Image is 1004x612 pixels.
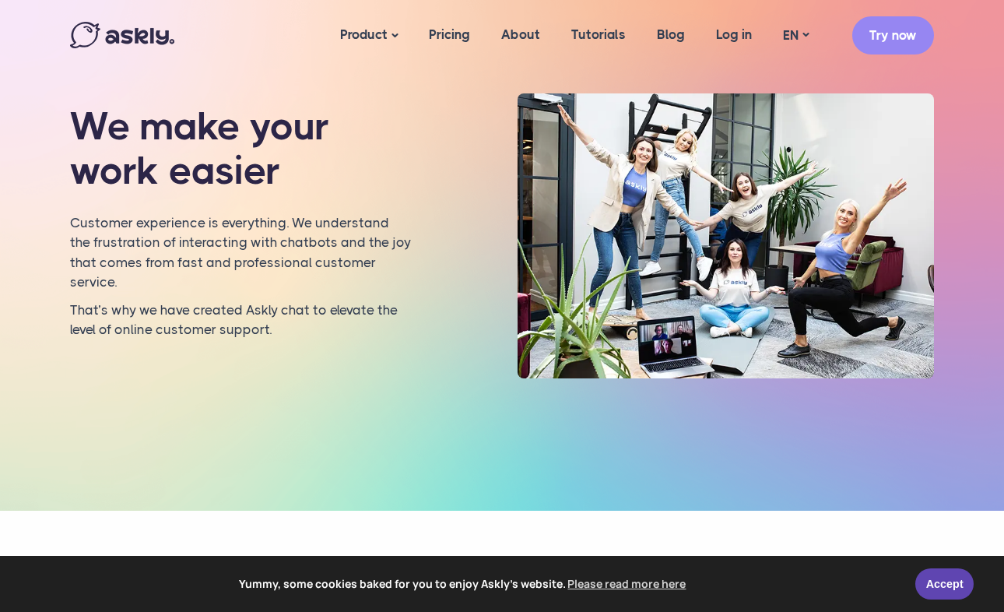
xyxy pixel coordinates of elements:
[852,16,934,55] a: Try now
[413,5,486,65] a: Pricing
[70,301,412,340] p: That’s why we have created Askly chat to elevate the level of online customer support.
[70,104,412,194] h1: We make your work easier
[23,572,904,596] span: Yummy, some cookies baked for you to enjoy Askly's website.
[915,568,974,600] a: Accept
[325,5,413,66] a: Product
[486,5,556,65] a: About
[641,5,700,65] a: Blog
[566,572,689,596] a: learn more about cookies
[700,5,767,65] a: Log in
[556,5,641,65] a: Tutorials
[767,24,824,47] a: EN
[70,213,412,293] p: Customer experience is everything. We understand the frustration of interacting with chatbots and...
[70,22,174,48] img: Askly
